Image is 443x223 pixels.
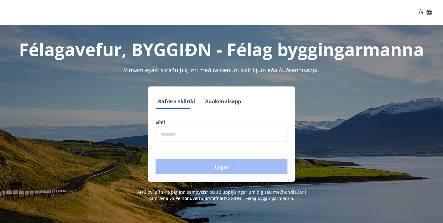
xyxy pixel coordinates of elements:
[203,94,244,109] button: Auðkennisapp
[175,195,222,201] a: Persónuverndarstefna
[137,189,306,201] span: Með því að skrá þig inn samþykkir þú að upplýsingar um þig séu meðhöndlaðar í samræmi við BYGGIÐN...
[156,94,198,109] button: Rafræn skilríki
[416,7,436,18] button: ÍS
[7,37,436,61] h1: Félagavefur, BYGGIÐN - Félag byggingarmanna
[156,119,287,125] label: Sími
[124,66,319,74] span: Vinsamlegast skráðu þig inn með rafrænum skilríkjum eða Auðkennisappi.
